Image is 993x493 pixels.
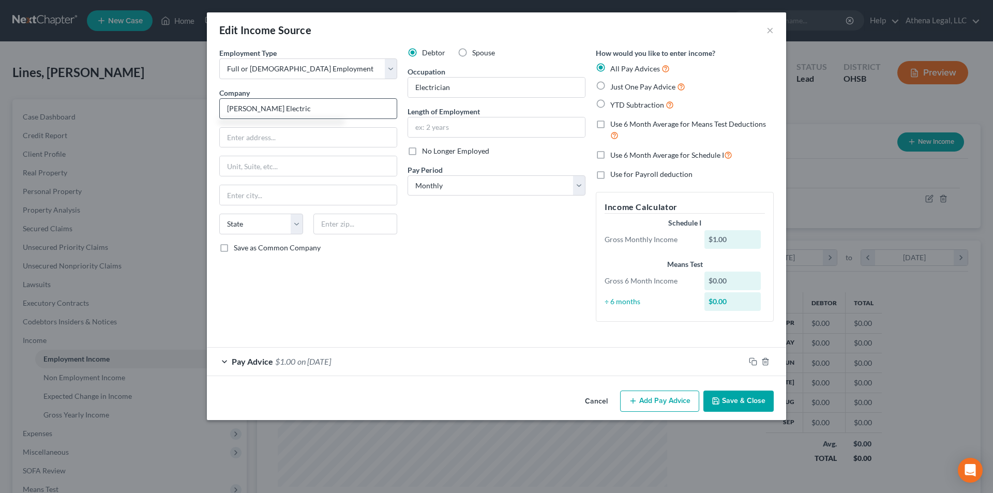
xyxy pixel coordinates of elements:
[408,78,585,97] input: --
[472,48,495,57] span: Spouse
[408,106,480,117] label: Length of Employment
[219,49,277,57] span: Employment Type
[219,23,311,37] div: Edit Income Source
[596,48,715,58] label: How would you like to enter income?
[610,119,766,128] span: Use 6 Month Average for Means Test Deductions
[958,458,983,483] div: Open Intercom Messenger
[422,146,489,155] span: No Longer Employed
[599,276,699,286] div: Gross 6 Month Income
[610,170,693,178] span: Use for Payroll deduction
[408,166,443,174] span: Pay Period
[610,151,724,159] span: Use 6 Month Average for Schedule I
[220,128,397,147] input: Enter address...
[704,230,761,249] div: $1.00
[408,117,585,137] input: ex: 2 years
[703,391,774,412] button: Save & Close
[234,243,321,252] span: Save as Common Company
[297,356,331,366] span: on [DATE]
[766,24,774,36] button: ×
[219,98,397,119] input: Search company by name...
[610,100,664,109] span: YTD Subtraction
[313,214,397,234] input: Enter zip...
[275,356,295,366] span: $1.00
[605,201,765,214] h5: Income Calculator
[620,391,699,412] button: Add Pay Advice
[599,234,699,245] div: Gross Monthly Income
[610,82,675,91] span: Just One Pay Advice
[704,272,761,290] div: $0.00
[220,185,397,205] input: Enter city...
[605,259,765,270] div: Means Test
[422,48,445,57] span: Debtor
[232,356,273,366] span: Pay Advice
[219,88,250,97] span: Company
[599,296,699,307] div: ÷ 6 months
[220,156,397,176] input: Unit, Suite, etc...
[704,292,761,311] div: $0.00
[408,66,445,77] label: Occupation
[605,218,765,228] div: Schedule I
[577,392,616,412] button: Cancel
[610,64,660,73] span: All Pay Advices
